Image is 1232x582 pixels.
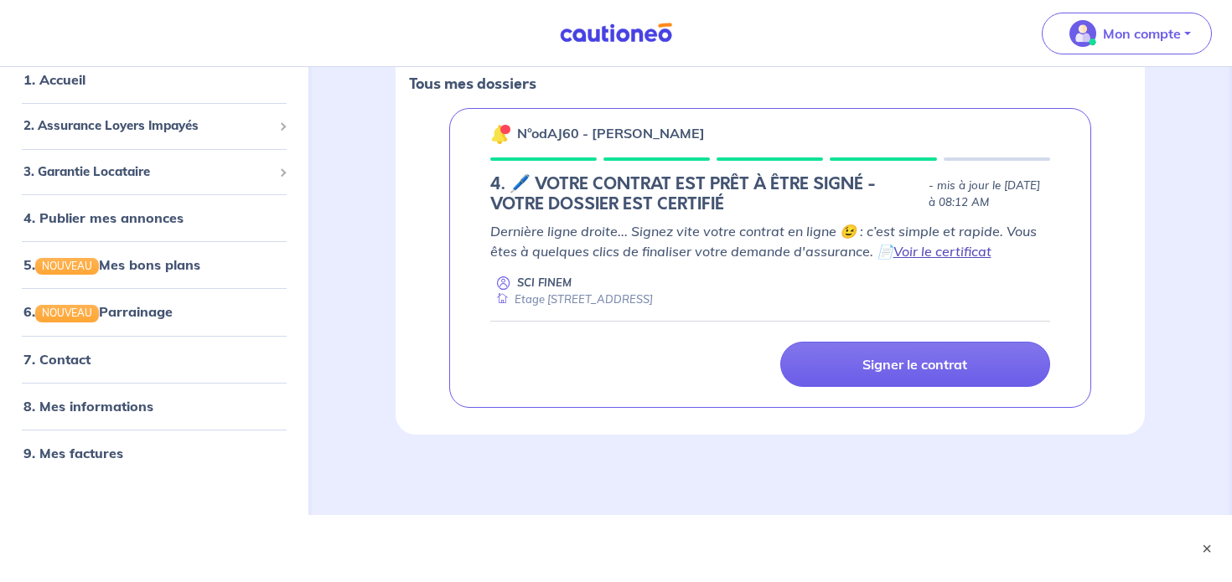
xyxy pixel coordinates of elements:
[7,63,302,96] div: 1. Accueil
[490,124,510,144] img: 🔔
[23,71,85,88] a: 1. Accueil
[23,116,272,136] span: 2. Assurance Loyers Impayés
[490,174,923,214] h5: 4. 🖊️ VOTRE CONTRAT EST PRÊT À ÊTRE SIGNÉ - VOTRE DOSSIER EST CERTIFIÉ
[490,174,1051,214] div: state: SIGNING-CONTRACT-IN-PROGRESS, Context: NEW,CHOOSE-CERTIFICATE,ALONE,LESSOR-DOCUMENTS
[7,342,302,375] div: 7. Contact
[490,221,1051,261] p: Dernière ligne droite... Signez vite votre contrat en ligne 😉 : c’est simple et rapide. Vous êtes...
[517,275,572,291] p: SCI FINEM
[23,162,272,181] span: 3. Garantie Locataire
[7,435,302,469] div: 9. Mes factures
[7,295,302,328] div: 6.NOUVEAUParrainage
[23,444,123,461] a: 9. Mes factures
[893,243,991,260] a: Voir le certificat
[490,291,653,307] div: Etage [STREET_ADDRESS]
[7,155,302,188] div: 3. Garantie Locataire
[1069,20,1096,47] img: illu_account_valid_menu.svg
[409,73,1132,95] p: Tous mes dossiers
[23,397,153,414] a: 8. Mes informations
[553,23,679,44] img: Cautioneo
[23,350,91,367] a: 7. Contact
[1198,540,1215,557] button: ×
[517,123,705,143] p: n°odAJ60 - [PERSON_NAME]
[7,110,302,142] div: 2. Assurance Loyers Impayés
[780,342,1050,387] a: Signer le contrat
[23,256,200,273] a: 5.NOUVEAUMes bons plans
[23,209,184,226] a: 4. Publier mes annonces
[7,248,302,281] div: 5.NOUVEAUMes bons plans
[1103,23,1181,44] p: Mon compte
[1042,13,1212,54] button: illu_account_valid_menu.svgMon compte
[7,389,302,422] div: 8. Mes informations
[929,178,1050,211] p: - mis à jour le [DATE] à 08:12 AM
[7,201,302,234] div: 4. Publier mes annonces
[23,303,173,320] a: 6.NOUVEAUParrainage
[862,356,967,373] p: Signer le contrat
